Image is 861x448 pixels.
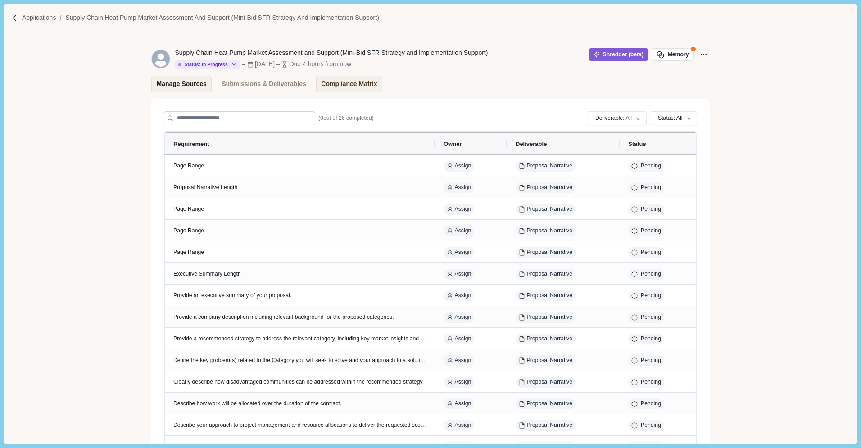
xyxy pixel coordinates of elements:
a: Submissions & Deliverables [217,76,312,92]
div: – [276,59,280,69]
button: Assign [444,204,474,215]
div: Describe how work will be allocated over the duration of the contract. [173,400,427,408]
span: Assign [455,292,471,300]
button: Pending [628,161,664,172]
div: Define the key problem(s) related to the Category you will seek to solve and your approach to a s... [173,357,427,365]
button: Assign [444,182,474,194]
button: Proposal Narrative [516,204,576,215]
div: Describe your approach to project management and resource allocations to deliver the requested sc... [173,421,427,430]
button: Assign [444,420,474,431]
button: Proposal Narrative [516,420,576,431]
div: Pending [641,227,661,235]
button: Pending [628,226,664,237]
button: Proposal Narrative [516,226,576,237]
span: Assign [455,205,471,213]
div: Page Range [173,205,427,213]
div: Pending [641,357,661,365]
button: Pending [628,182,664,194]
div: Pending [641,249,661,257]
div: Pending [641,313,661,321]
button: Proposal Narrative [516,247,576,258]
div: [DATE] [255,59,275,69]
div: Due 4 hours from now [289,59,351,69]
div: Pending [641,400,661,408]
div: Submissions & Deliverables [222,76,306,92]
a: Compliance Matrix [316,76,382,92]
a: Manage Sources [151,76,212,92]
div: Status: In Progress [178,62,228,68]
div: Deliverable: All [595,114,632,122]
button: Assign [444,226,474,237]
div: Page Range [173,162,427,170]
button: Assign [444,161,474,172]
div: Status: All [658,114,682,122]
div: Provide an executive summary of your proposal. [173,292,427,300]
div: Page Range [173,227,427,235]
span: Assign [455,270,471,278]
span: Assign [455,249,471,257]
button: Proposal Narrative [516,312,576,323]
span: Assign [455,400,471,408]
span: Deliverable [516,140,547,147]
svg: avatar [152,50,170,68]
div: Pending [641,378,661,386]
button: Pending [628,204,664,215]
button: Proposal Narrative [516,334,576,345]
button: Proposal Narrative [516,161,576,172]
span: Assign [455,378,471,386]
span: Assign [455,335,471,343]
div: Pending [641,270,661,278]
span: ( 0 out of 26 completed) [318,114,374,122]
div: Provide a company description including relevant background for the proposed categories. [173,313,427,321]
div: Pending [641,205,661,213]
div: Proposal Narrative Length [173,184,427,192]
button: Shredder (beta) [589,48,648,61]
button: Pending [628,247,664,258]
div: – [242,59,245,69]
span: Assign [455,421,471,430]
button: Pending [628,420,664,431]
span: Owner [444,140,462,147]
button: Proposal Narrative [516,290,576,302]
button: Assign [444,334,474,345]
button: Memory [652,48,694,61]
button: Status: In Progress [175,60,240,69]
span: Assign [455,162,471,170]
span: Assign [455,227,471,235]
button: Pending [628,334,664,345]
span: Assign [455,357,471,365]
button: Assign [444,269,474,280]
div: Provide a recommended strategy to address the relevant category, including key market insights an... [173,335,427,343]
span: Status [628,140,646,147]
div: Pending [641,292,661,300]
button: Assign [444,377,474,388]
button: Pending [628,312,664,323]
button: Application Actions [697,48,710,61]
img: Forward slash icon [11,14,19,22]
button: Assign [444,398,474,410]
button: Assign [444,312,474,323]
button: Status: All [650,111,697,126]
button: Pending [628,377,664,388]
div: Compliance Matrix [321,76,377,92]
button: Pending [628,269,664,280]
button: Pending [628,290,664,302]
a: Supply Chain Heat Pump Market Assessment and Support (Mini-Bid SFR Strategy and Implementation Su... [65,13,379,23]
div: Supply Chain Heat Pump Market Assessment and Support (Mini-Bid SFR Strategy and Implementation Su... [175,48,488,58]
button: Proposal Narrative [516,182,576,194]
div: Manage Sources [157,76,207,92]
button: Assign [444,247,474,258]
button: Proposal Narrative [516,398,576,410]
div: Pending [641,162,661,170]
div: Pending [641,421,661,430]
button: Assign [444,290,474,302]
button: Pending [628,355,664,367]
button: Pending [628,398,664,410]
span: Assign [455,313,471,321]
button: Deliverable: All [587,111,646,126]
div: Pending [641,184,661,192]
span: Assign [455,184,471,192]
a: Applications [22,13,56,23]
